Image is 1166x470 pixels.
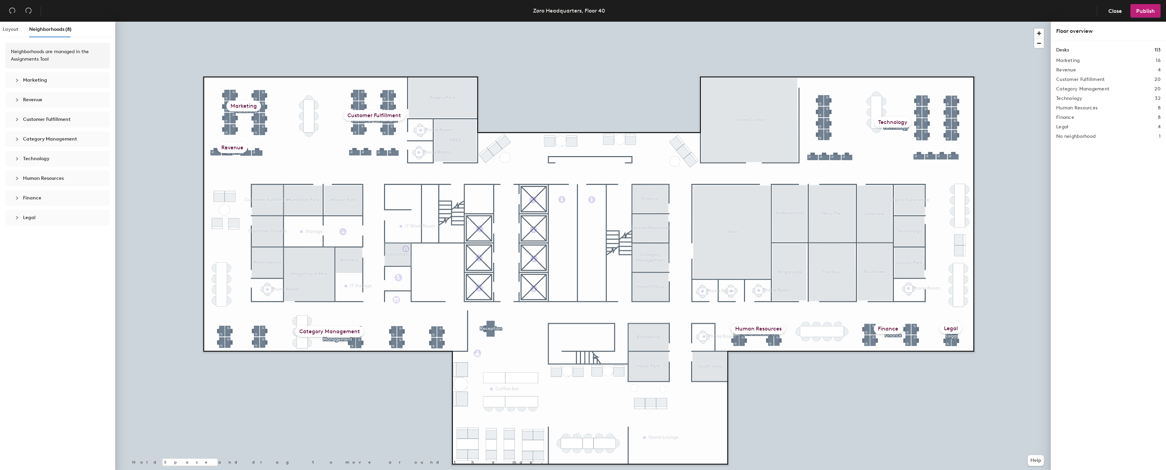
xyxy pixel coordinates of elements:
h2: 20 [1154,77,1161,82]
h2: Technology [1056,96,1082,101]
div: Marketing [226,101,261,111]
h2: Legal [1056,124,1068,130]
span: collapsed [15,216,19,220]
span: collapsed [15,137,19,141]
h2: 8 [1158,105,1161,111]
button: Close [1103,4,1128,18]
h2: Human Resources [1056,105,1098,111]
span: Human Resources [23,175,64,181]
h2: Category Management [1056,86,1109,92]
span: Close [1108,8,1122,14]
button: Publish [1130,4,1161,18]
span: collapsed [15,117,19,122]
span: Customer Fulfillment [23,116,71,122]
h2: No neighborhood [1056,134,1095,139]
button: Help [1028,455,1044,466]
div: Category Management [295,326,364,337]
span: collapsed [15,78,19,82]
div: Revenue [217,142,247,153]
div: Customer Fulfillment [11,112,104,127]
h2: 4 [1158,67,1161,73]
span: collapsed [15,196,19,200]
span: Marketing [23,77,47,83]
h2: 4 [1158,124,1161,130]
span: collapsed [15,157,19,161]
span: collapsed [15,98,19,102]
span: Legal [23,215,36,220]
button: Undo (⌘ + Z) [5,4,19,18]
span: Technology [23,156,49,162]
span: Finance [23,195,41,201]
h2: 1 [1159,134,1161,139]
div: Zoro Headquarters, Floor 40 [533,6,605,15]
div: Floor overview [1056,27,1161,35]
h2: Customer Fulfillment [1056,77,1105,82]
h2: Revenue [1056,67,1076,73]
div: Legal [11,210,104,226]
span: Layout [3,26,18,32]
div: Technology [11,151,104,167]
h2: Finance [1056,115,1074,120]
h2: 8 [1158,115,1161,120]
div: Neighborhoods are managed in the Assignments Tool [11,48,104,63]
h1: Desks [1056,46,1069,54]
span: Category Management [23,136,77,142]
h2: 16 [1156,58,1161,63]
div: Category Management [11,131,104,147]
div: Revenue [11,92,104,108]
span: Publish [1136,8,1155,14]
h2: 32 [1155,96,1161,101]
span: collapsed [15,176,19,180]
span: Revenue [23,97,42,103]
div: Marketing [11,72,104,88]
div: Finance [874,323,902,334]
h1: 113 [1154,46,1161,54]
div: Technology [874,117,911,128]
div: Legal [940,323,962,334]
div: Customer Fulfillment [343,110,405,121]
div: Human Resources [11,171,104,186]
div: Human Resources [731,323,786,334]
button: Redo (⌘ + ⇧ + Z) [22,4,35,18]
h2: 20 [1154,86,1161,92]
h2: Marketing [1056,58,1080,63]
div: Finance [11,190,104,206]
span: Neighborhoods (8) [29,26,72,32]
